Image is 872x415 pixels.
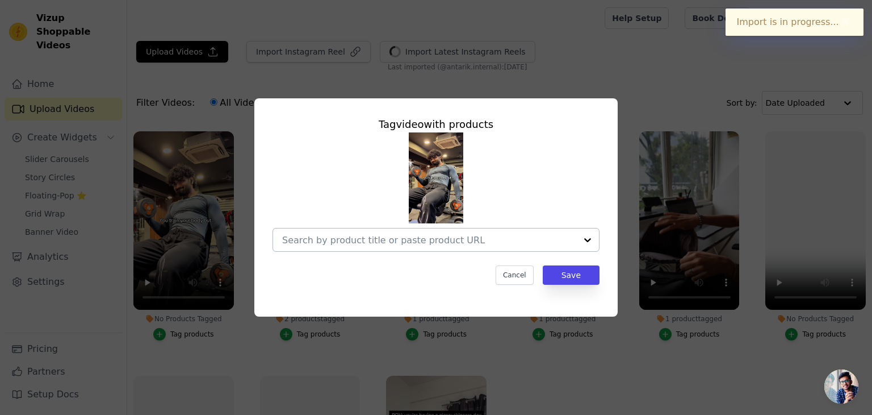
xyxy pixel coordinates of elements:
div: Import is in progress... [726,9,863,36]
input: Search by product title or paste product URL [282,235,576,246]
button: Save [543,265,599,285]
div: Open chat [824,370,858,404]
img: reel-preview-bet2rm-tv.myshopify.com-3716946569355919937_74042368008.jpeg [409,132,463,223]
button: Close [839,15,852,29]
button: Cancel [496,265,534,285]
div: Tag video with products [272,117,599,132]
